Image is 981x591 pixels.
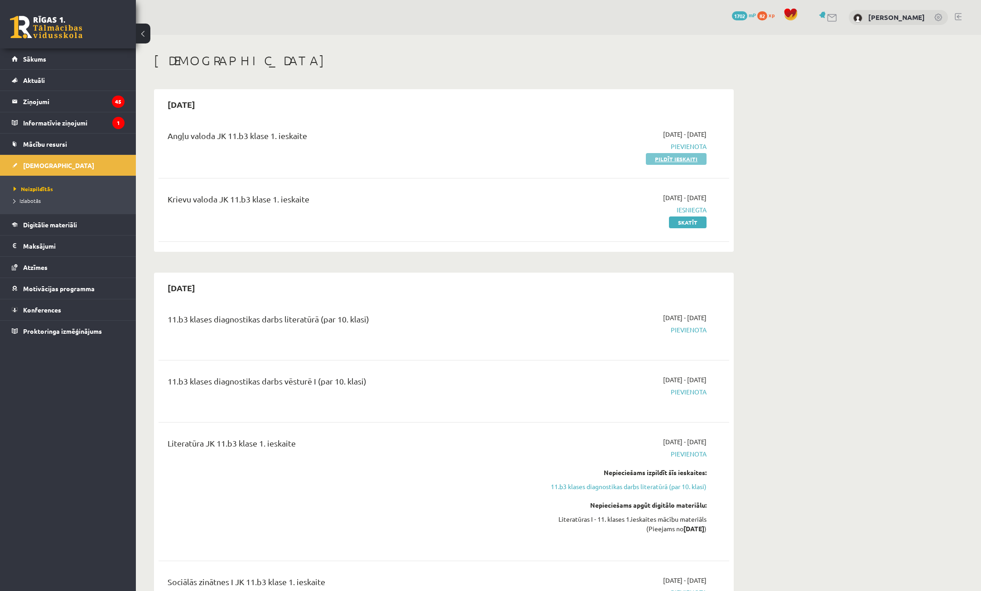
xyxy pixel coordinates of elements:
[536,468,707,477] div: Nepieciešams izpildīt šīs ieskaites:
[12,91,125,112] a: Ziņojumi45
[168,437,522,454] div: Literatūra JK 11.b3 klase 1. ieskaite
[12,321,125,341] a: Proktoringa izmēģinājums
[536,449,707,459] span: Pievienota
[769,11,774,19] span: xp
[853,14,862,23] img: Viktorija Vanessa Radivilko
[23,327,102,335] span: Proktoringa izmēģinājums
[23,112,125,133] legend: Informatīvie ziņojumi
[23,76,45,84] span: Aktuāli
[663,193,707,202] span: [DATE] - [DATE]
[10,16,82,38] a: Rīgas 1. Tālmācības vidusskola
[536,325,707,335] span: Pievienota
[536,500,707,510] div: Nepieciešams apgūt digitālo materiālu:
[536,142,707,151] span: Pievienota
[168,375,522,392] div: 11.b3 klases diagnostikas darbs vēsturē I (par 10. klasi)
[12,257,125,278] a: Atzīmes
[12,235,125,256] a: Maksājumi
[757,11,767,20] span: 82
[159,94,204,115] h2: [DATE]
[12,112,125,133] a: Informatīvie ziņojumi1
[663,313,707,322] span: [DATE] - [DATE]
[12,278,125,299] a: Motivācijas programma
[683,524,704,533] strong: [DATE]
[23,284,95,293] span: Motivācijas programma
[14,197,41,204] span: Izlabotās
[23,140,67,148] span: Mācību resursi
[663,130,707,139] span: [DATE] - [DATE]
[14,197,127,205] a: Izlabotās
[14,185,127,193] a: Neizpildītās
[536,514,707,533] div: Literatūras I - 11. klases 1.ieskaites mācību materiāls (Pieejams no )
[663,375,707,384] span: [DATE] - [DATE]
[757,11,779,19] a: 82 xp
[168,130,522,146] div: Angļu valoda JK 11.b3 klase 1. ieskaite
[159,277,204,298] h2: [DATE]
[732,11,756,19] a: 1702 mP
[112,96,125,108] i: 45
[663,437,707,447] span: [DATE] - [DATE]
[168,193,522,210] div: Krievu valoda JK 11.b3 klase 1. ieskaite
[536,482,707,491] a: 11.b3 klases diagnostikas darbs literatūrā (par 10. klasi)
[23,263,48,271] span: Atzīmes
[646,153,707,165] a: Pildīt ieskaiti
[12,70,125,91] a: Aktuāli
[536,205,707,215] span: Iesniegta
[23,306,61,314] span: Konferences
[168,313,522,330] div: 11.b3 klases diagnostikas darbs literatūrā (par 10. klasi)
[23,91,125,112] legend: Ziņojumi
[536,387,707,397] span: Pievienota
[663,576,707,585] span: [DATE] - [DATE]
[23,235,125,256] legend: Maksājumi
[12,155,125,176] a: [DEMOGRAPHIC_DATA]
[154,53,734,68] h1: [DEMOGRAPHIC_DATA]
[749,11,756,19] span: mP
[732,11,747,20] span: 1702
[23,161,94,169] span: [DEMOGRAPHIC_DATA]
[868,13,925,22] a: [PERSON_NAME]
[12,48,125,69] a: Sākums
[23,221,77,229] span: Digitālie materiāli
[12,299,125,320] a: Konferences
[12,134,125,154] a: Mācību resursi
[112,117,125,129] i: 1
[14,185,53,192] span: Neizpildītās
[12,214,125,235] a: Digitālie materiāli
[669,216,707,228] a: Skatīt
[23,55,46,63] span: Sākums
